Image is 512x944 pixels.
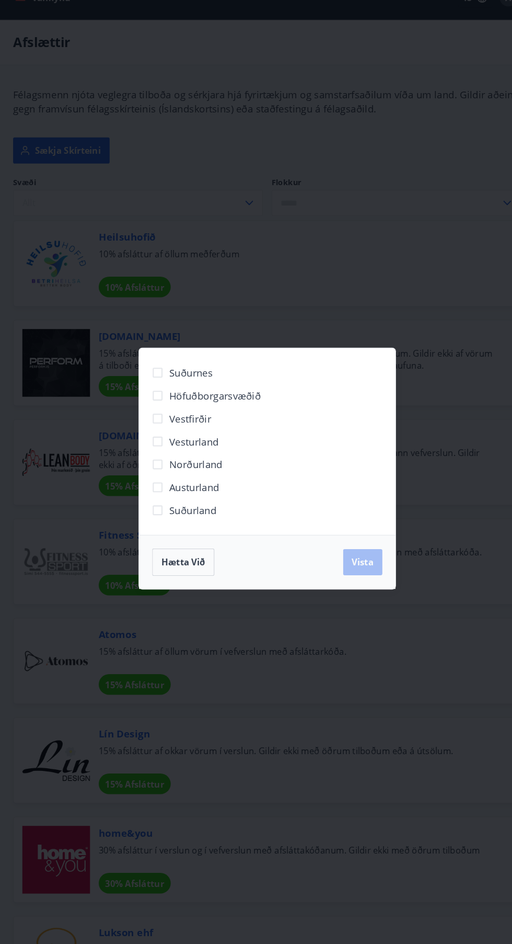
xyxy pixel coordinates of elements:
[162,395,250,409] span: Höfuðborgarsvæðið
[162,505,207,519] span: Suðurland
[162,483,210,497] span: Austurland
[162,439,210,453] span: Vesturland
[162,373,204,387] span: Suðurnes
[155,556,196,567] span: Hætta við
[162,461,213,475] span: Norðurland
[146,549,205,575] button: Hætta við
[162,417,202,431] span: Vestfirðir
